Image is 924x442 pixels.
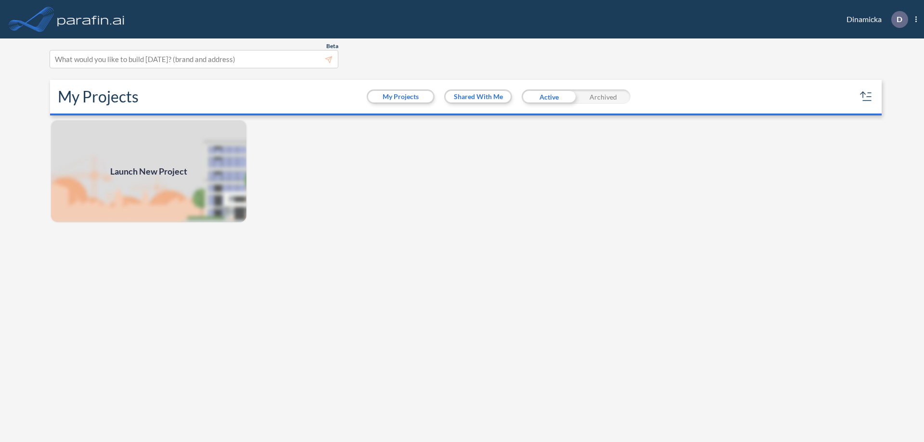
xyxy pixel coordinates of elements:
[58,88,139,106] h2: My Projects
[446,91,511,102] button: Shared With Me
[326,42,338,50] span: Beta
[110,165,187,178] span: Launch New Project
[522,89,576,104] div: Active
[832,11,917,28] div: Dinamicka
[897,15,902,24] p: D
[55,10,127,29] img: logo
[368,91,433,102] button: My Projects
[576,89,630,104] div: Archived
[50,119,247,223] a: Launch New Project
[859,89,874,104] button: sort
[50,119,247,223] img: add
